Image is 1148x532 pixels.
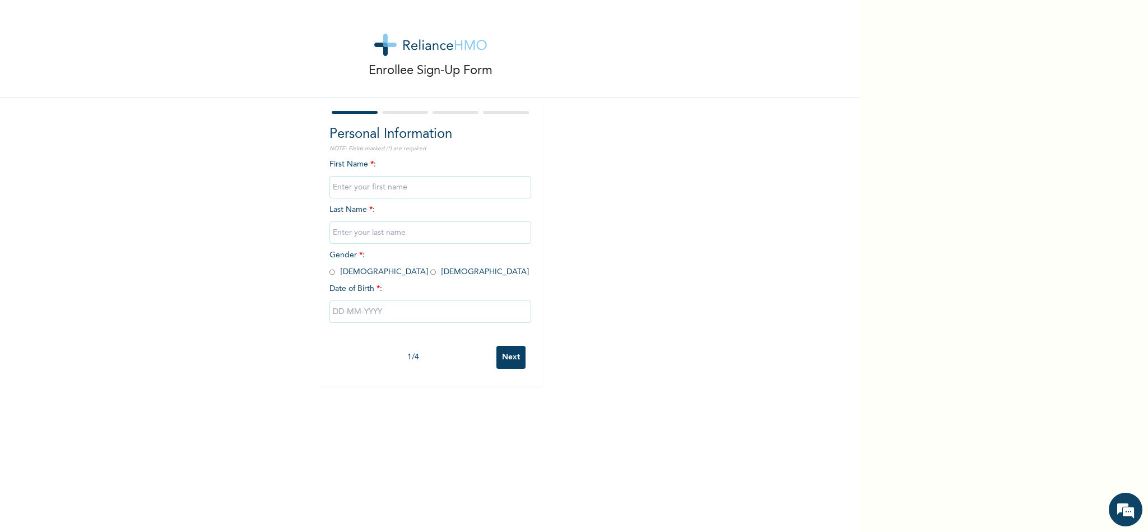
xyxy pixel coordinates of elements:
[329,351,496,363] div: 1 / 4
[369,62,492,80] p: Enrollee Sign-Up Form
[329,124,531,145] h2: Personal Information
[329,145,531,153] p: NOTE: Fields marked (*) are required
[496,346,526,369] input: Next
[329,206,531,237] span: Last Name :
[329,300,531,323] input: DD-MM-YYYY
[329,283,382,295] span: Date of Birth :
[329,176,531,198] input: Enter your first name
[329,251,529,276] span: Gender : [DEMOGRAPHIC_DATA] [DEMOGRAPHIC_DATA]
[329,160,531,191] span: First Name :
[329,221,531,244] input: Enter your last name
[374,34,487,56] img: logo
